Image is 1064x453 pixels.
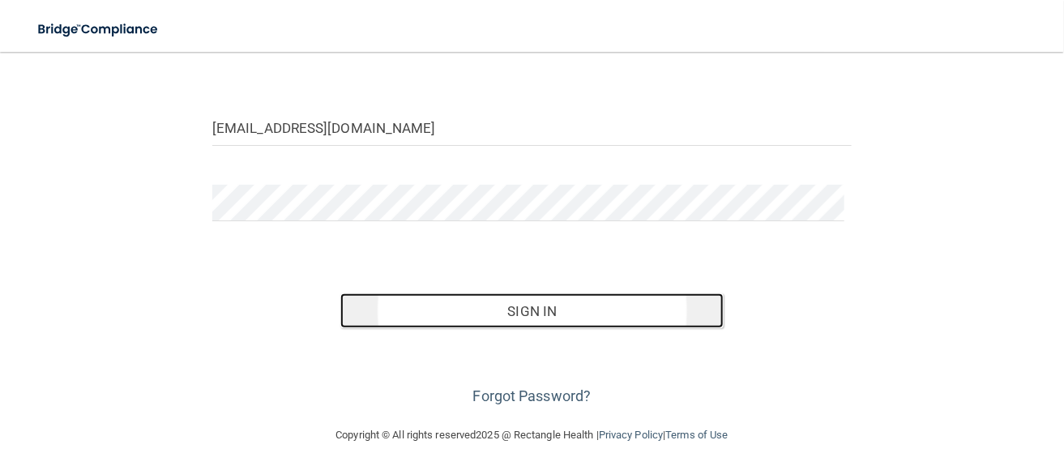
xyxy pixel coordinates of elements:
[473,387,592,404] a: Forgot Password?
[340,293,724,329] button: Sign In
[599,429,663,441] a: Privacy Policy
[665,429,728,441] a: Terms of Use
[212,109,852,146] input: Email
[24,13,173,46] img: bridge_compliance_login_screen.278c3ca4.svg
